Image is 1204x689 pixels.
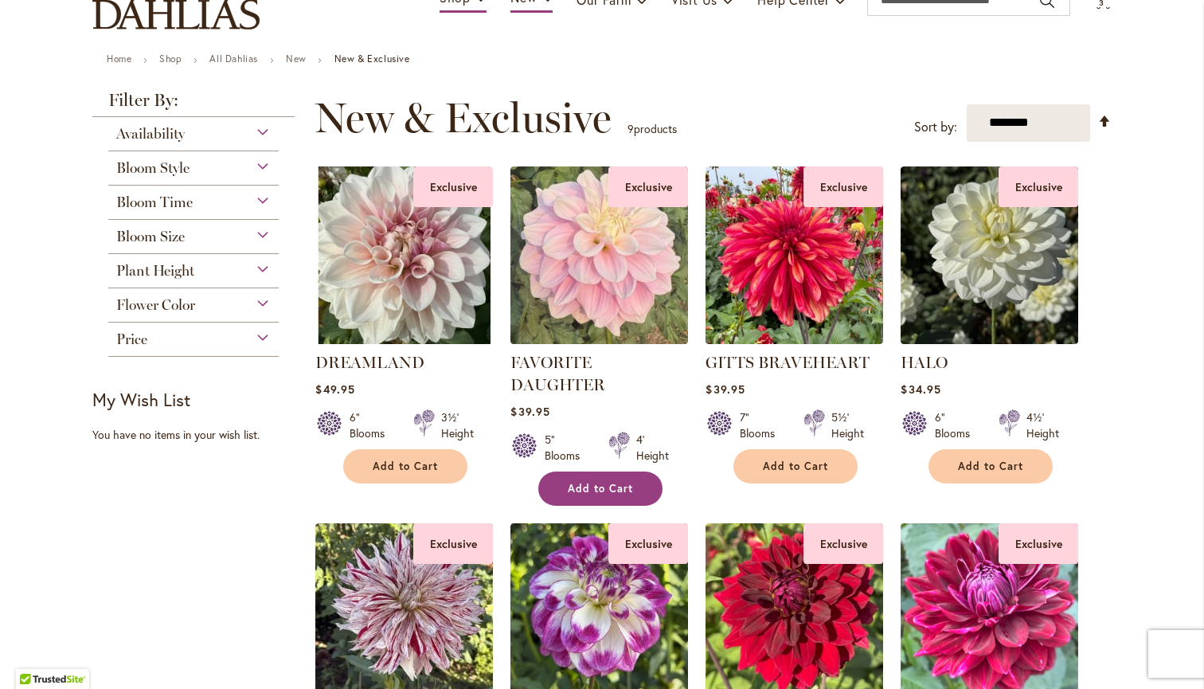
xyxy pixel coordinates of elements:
[901,353,948,372] a: HALO
[116,159,190,177] span: Bloom Style
[334,53,410,65] strong: New & Exclusive
[116,125,185,143] span: Availability
[209,53,258,65] a: All Dahlias
[568,482,633,495] span: Add to Cart
[116,262,194,280] span: Plant Height
[901,332,1078,347] a: HALO Exclusive
[510,404,549,419] span: $39.95
[350,409,394,441] div: 6" Blooms
[315,332,493,347] a: DREAMLAND Exclusive
[510,353,605,394] a: FAVORITE DAUGHTER
[116,296,195,314] span: Flower Color
[608,523,688,564] div: Exclusive
[413,166,493,207] div: Exclusive
[831,409,864,441] div: 5½' Height
[803,166,883,207] div: Exclusive
[315,166,493,344] img: DREAMLAND
[627,116,677,142] p: products
[92,388,190,411] strong: My Wish List
[92,427,305,443] div: You have no items in your wish list.
[999,523,1078,564] div: Exclusive
[928,449,1053,483] button: Add to Cart
[315,353,424,372] a: DREAMLAND
[92,92,295,117] strong: Filter By:
[733,449,858,483] button: Add to Cart
[608,166,688,207] div: Exclusive
[706,353,870,372] a: GITTS BRAVEHEART
[413,523,493,564] div: Exclusive
[901,382,940,397] span: $34.95
[116,194,193,211] span: Bloom Time
[343,449,467,483] button: Add to Cart
[763,460,828,473] span: Add to Cart
[107,53,131,65] a: Home
[286,53,307,65] a: New
[441,409,474,441] div: 3½' Height
[706,382,745,397] span: $39.95
[116,228,185,245] span: Bloom Size
[315,94,612,142] span: New & Exclusive
[373,460,438,473] span: Add to Cart
[803,523,883,564] div: Exclusive
[510,332,688,347] a: FAVORITE DAUGHTER Exclusive
[159,53,182,65] a: Shop
[740,409,784,441] div: 7" Blooms
[958,460,1023,473] span: Add to Cart
[706,166,883,344] img: GITTS BRAVEHEART
[901,166,1078,344] img: HALO
[1026,409,1059,441] div: 4½' Height
[510,166,688,344] img: FAVORITE DAUGHTER
[545,432,589,464] div: 5" Blooms
[538,472,663,506] button: Add to Cart
[116,331,147,348] span: Price
[627,121,634,136] span: 9
[999,166,1078,207] div: Exclusive
[935,409,979,441] div: 6" Blooms
[914,112,957,142] label: Sort by:
[636,432,669,464] div: 4' Height
[706,332,883,347] a: GITTS BRAVEHEART Exclusive
[315,382,354,397] span: $49.95
[12,632,57,677] iframe: Launch Accessibility Center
